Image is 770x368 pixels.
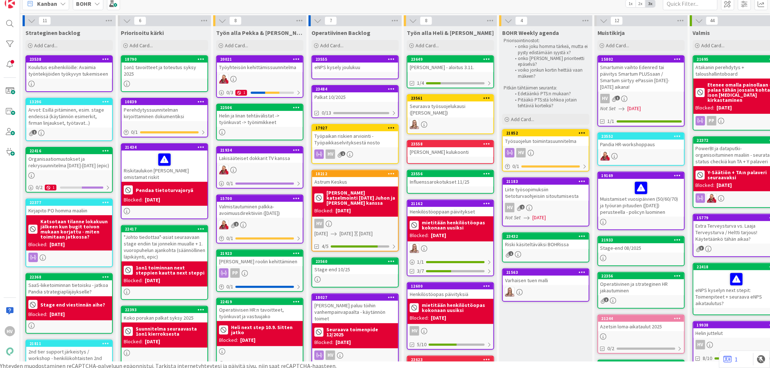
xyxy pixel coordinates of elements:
[312,301,398,323] div: [PERSON_NAME] paluu töihin vanhempainvapaalta - käytännön toimet
[505,287,515,297] img: IH
[226,180,233,187] span: 0 / 1
[25,29,80,36] span: Strateginen backlog
[503,178,589,201] div: 21183Liite työsopimuksiin tietoturvaohjeisiin sitoutumisesta
[598,315,684,331] div: 21244Azetsin loma-aikataulut 2025
[225,42,248,49] span: Add Card...
[124,277,143,284] div: Blocked:
[32,130,37,135] span: 1
[600,105,616,112] i: Not Set
[606,42,630,49] span: Add Card...
[29,275,112,280] div: 22368
[220,57,303,62] div: 20021
[226,235,233,242] span: 0 / 1
[503,130,589,146] div: 21852Työsuojelun toimintasuunnitelma
[503,136,589,146] div: Työsuojelun toimintasuunnitelma
[217,299,303,305] div: 22419
[315,125,398,131] div: 17927
[598,56,684,63] div: 15802
[39,16,51,25] span: 11
[125,145,207,150] div: 21434
[122,151,207,182] div: Riskitaulukon [PERSON_NAME] omistamat riskit
[26,206,112,215] div: Kirjapito PO homma maaliin
[336,207,351,215] div: [DATE]
[408,200,493,216] div: 21162Henkilöstöoppaan päivitykset
[217,299,303,321] div: 22419Operatiivisen HR:n tavoitteet, työnkuvat ja vastuujako
[312,63,398,72] div: eNPS kysely joulukuu
[229,16,242,25] span: 8
[312,177,398,187] div: Astrum Keskus
[26,105,112,128] div: Arvot: Esillä pitäminen, esim. stage endeissä (käytännön esimerkit, firman linjaukset, työtavat...)
[315,171,398,176] div: 18212
[598,243,684,253] div: Stage-end 08/2025
[325,16,337,25] span: 7
[26,199,112,215] div: 22377Kirjapito PO homma maaliin
[122,307,207,323] div: 22393Koko porukan palkat syksy 2025
[505,214,521,221] i: Not Set
[422,220,491,230] b: mietitään henkilöstöopas kokonaan uusiksi
[506,131,589,136] div: 21852
[26,56,112,63] div: 23538
[408,283,493,289] div: 12600
[511,67,588,79] li: voiko jonkun kortin heittää vaan mäkeen?
[608,117,615,125] span: 1/1
[26,274,112,296] div: 22368SaaS-liiketoiminnan tietoisku - jatkoa Pandia strategiapläjäykselle?
[503,287,589,297] div: IH
[598,279,684,295] div: Operatiivinen ja strateginen HR jakautuminen
[136,188,193,193] b: Pendaa tietoturvajoryä
[122,105,207,121] div: Perehdytyssuunnitelman kirjoittaminen dokumentiksi
[29,200,112,205] div: 22377
[702,42,725,49] span: Add Card...
[122,99,207,105] div: 10839
[40,219,110,239] b: Katsotaan tilanne lokakuun jälkeen kun bugit toivon mukaan korjattu - miten toimitaan jatkossa?
[408,56,493,72] div: 23649[PERSON_NAME] - aloitus 3.11.
[134,16,146,25] span: 6
[122,144,207,182] div: 21434Riskitaulukon [PERSON_NAME] omistamat riskit
[217,165,303,175] div: JS
[312,258,398,265] div: 23560
[29,148,112,153] div: 22416
[408,63,493,72] div: [PERSON_NAME] - aloitus 3.11.
[312,86,398,102] div: 23484Palkat 10/2025
[26,99,112,105] div: 13296
[515,16,528,25] span: 4
[503,269,589,276] div: 21563
[503,203,589,212] div: HV
[136,265,205,275] b: 1on1 toiminnan next steppien kautta next steppi
[219,220,229,229] img: JS
[411,171,493,176] div: 23556
[217,268,303,278] div: PP
[217,282,303,291] div: 0/1
[505,203,515,212] div: HV
[219,165,229,175] img: JS
[408,207,493,216] div: Henkilöstöoppaan päivitykset
[220,251,303,256] div: 21923
[217,147,303,163] div: 21934Lakisääteiset dokkarit TV kanssa
[598,63,684,92] div: Smartumin vaihto Edenred tai päivitys Smartum PLUSsaan / Smartum siirtyy ePassiin [DATE]-[DATE] a...
[602,237,684,243] div: 21933
[36,184,43,191] span: 0 / 2
[693,29,710,36] span: Valmis
[598,151,684,161] div: JS
[503,130,589,136] div: 21852
[598,273,684,295] div: 22356Operatiivinen ja strateginen HR jakautuminen
[125,99,207,104] div: 10839
[417,258,424,266] span: 1 / 1
[315,57,398,62] div: 23555
[26,148,112,154] div: 22416
[217,74,303,84] div: JS
[122,56,207,79] div: 187901on1 tavoitteet ja toteutus syksy 2025
[408,244,493,253] div: IH
[604,297,609,302] span: 2
[26,340,112,347] div: 21811
[312,351,398,360] div: HV
[602,134,684,139] div: 23552
[410,244,419,253] img: IH
[602,57,684,62] div: 15802
[512,163,519,170] span: 0 / 1
[26,154,112,170] div: Organisaatiomuutokset ja rekrysuunnitelma [DATE]-[DATE] (epic)
[230,268,240,278] div: PP
[122,232,207,261] div: "Johto tiedottaa"-asiat seuraavaan stage endiin tai jonnekin muualle + 1. vuoropuhelun ajankohta ...
[26,183,112,192] div: 0/21
[217,56,303,63] div: 20021
[314,207,333,215] div: Blocked:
